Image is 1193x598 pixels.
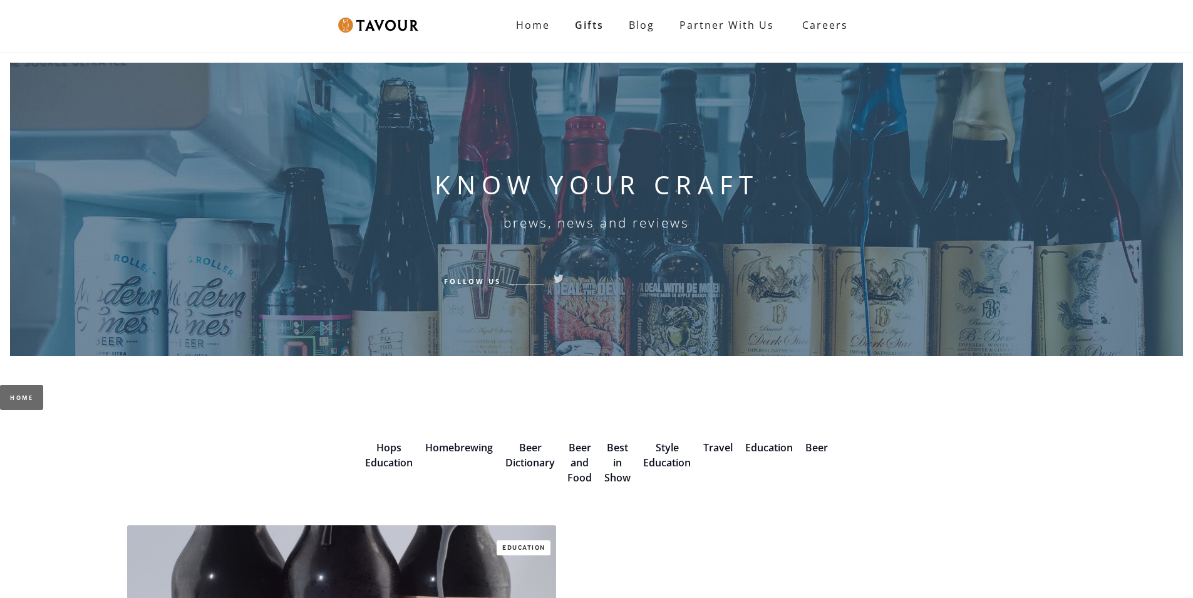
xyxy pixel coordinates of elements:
[365,441,413,469] a: Hops Education
[643,441,691,469] a: Style Education
[703,441,733,454] a: Travel
[435,170,759,200] h1: KNOW YOUR CRAFT
[567,441,592,485] a: Beer and Food
[787,8,857,43] a: Careers
[667,13,787,38] a: Partner with Us
[802,13,848,38] strong: Careers
[616,13,667,38] a: Blog
[444,275,501,286] h6: Follow Us
[562,13,616,38] a: Gifts
[425,441,493,454] a: Homebrewing
[516,18,550,32] strong: Home
[504,215,689,230] h6: brews, news and reviews
[745,441,793,454] a: Education
[805,441,828,454] a: Beer
[505,441,555,469] a: Beer Dictionary
[497,540,550,555] a: Education
[504,13,562,38] a: Home
[604,441,631,485] a: Best in Show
